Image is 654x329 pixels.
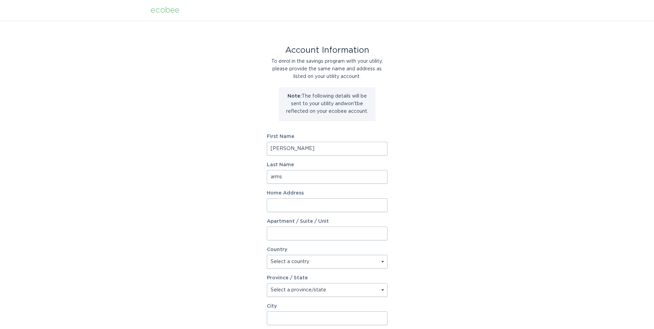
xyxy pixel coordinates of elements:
[267,162,388,167] label: Last Name
[267,304,388,309] label: City
[288,94,302,99] strong: Note:
[284,92,370,115] p: The following details will be sent to your utility and won't be reflected on your ecobee account.
[267,47,388,54] div: Account Information
[267,134,388,139] label: First Name
[267,276,308,280] label: Province / State
[267,247,287,252] label: Country
[267,58,388,80] div: To enrol in the savings program with your utility, please provide the same name and address as li...
[151,7,179,14] div: ecobee
[267,219,388,224] label: Apartment / Suite / Unit
[267,191,388,196] label: Home Address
